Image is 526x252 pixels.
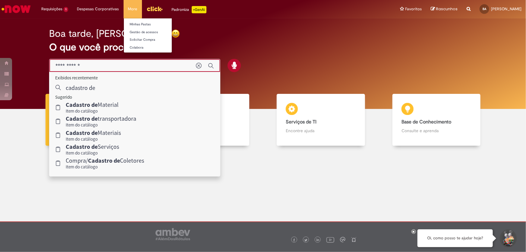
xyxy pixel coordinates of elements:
[146,4,163,13] img: click_logo_yellow_360x200.png
[402,119,451,125] b: Base de Conhecimento
[326,236,334,244] img: logo_footer_youtube.png
[491,6,521,11] span: [PERSON_NAME]
[431,6,458,12] a: Rascunhos
[49,42,477,53] h2: O que você procura hoje?
[351,237,357,242] img: logo_footer_naosei.png
[402,128,471,134] p: Consulte e aprenda
[124,37,190,43] a: Solicitar Compra
[304,239,307,242] img: logo_footer_twitter.png
[128,6,137,12] span: More
[436,6,458,12] span: Rascunhos
[286,119,317,125] b: Serviços de TI
[156,228,190,240] img: logo_footer_ambev_rotulo_gray.png
[41,6,62,12] span: Requisições
[124,18,172,53] ul: More
[171,29,180,38] img: happy-face.png
[379,94,494,146] a: Base de Conhecimento Consulte e aprenda
[286,128,356,134] p: Encontre ajuda
[49,28,171,39] h2: Boa tarde, [PERSON_NAME]
[124,44,190,51] a: Colabora
[124,21,190,28] a: Minhas Pastas
[417,229,493,247] div: Oi, como posso te ajudar hoje?
[192,6,206,13] p: +GenAi
[1,3,32,15] img: ServiceNow
[172,6,206,13] div: Padroniza
[64,7,68,12] span: 1
[77,6,119,12] span: Despesas Corporativas
[32,94,147,146] a: Tirar dúvidas Tirar dúvidas com Lupi Assist e Gen Ai
[483,7,486,11] span: BA
[405,6,422,12] span: Favoritos
[263,94,379,146] a: Serviços de TI Encontre ajuda
[317,238,320,242] img: logo_footer_linkedin.png
[124,29,190,36] a: Gestão de acessos
[499,229,517,247] button: Iniciar Conversa de Suporte
[340,237,345,242] img: logo_footer_workplace.png
[293,239,296,242] img: logo_footer_facebook.png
